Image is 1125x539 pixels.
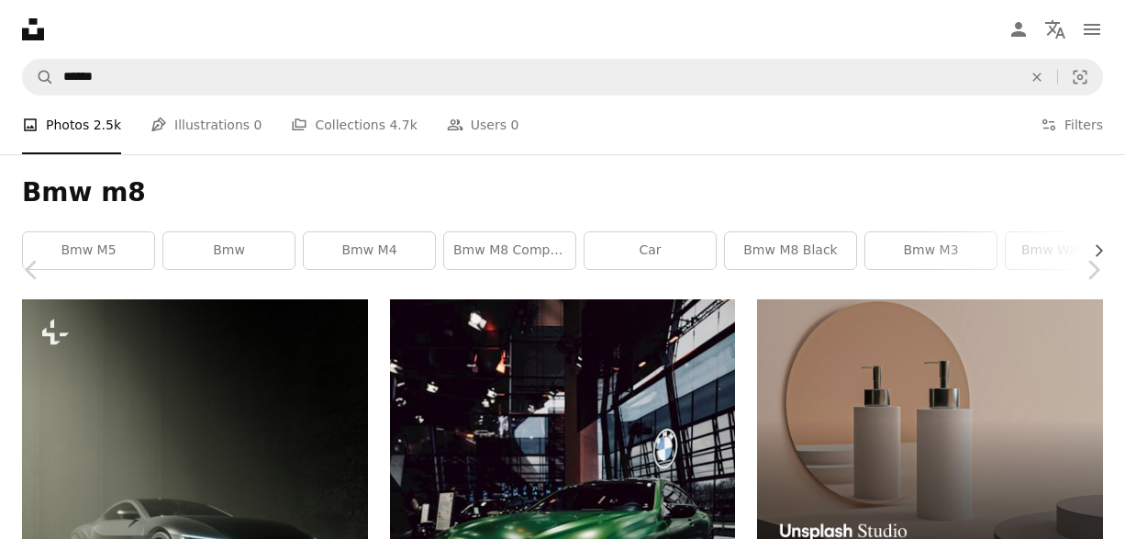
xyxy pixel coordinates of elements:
button: Menu [1074,11,1110,48]
a: bmw m3 [865,232,997,269]
a: bmw [163,232,295,269]
button: Clear [1017,60,1057,95]
span: 0 [254,115,262,135]
a: bmw m4 [304,232,435,269]
a: bmw m8 black [725,232,856,269]
a: Home — Unsplash [22,18,44,40]
a: Collections 4.7k [291,95,417,154]
button: Filters [1041,95,1103,154]
span: 4.7k [389,115,417,135]
button: Search Unsplash [23,60,54,95]
a: Illustrations 0 [150,95,262,154]
a: Users 0 [447,95,519,154]
a: Next [1061,182,1125,358]
a: a green sports car parked in a garage [390,521,736,537]
button: Visual search [1058,60,1102,95]
form: Find visuals sitewide [22,59,1103,95]
a: Log in / Sign up [1000,11,1037,48]
a: bmw m8 competition [444,232,575,269]
a: bmw m5 [23,232,154,269]
button: Language [1037,11,1074,48]
span: 0 [511,115,519,135]
a: car [585,232,716,269]
h1: Bmw m8 [22,176,1103,209]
